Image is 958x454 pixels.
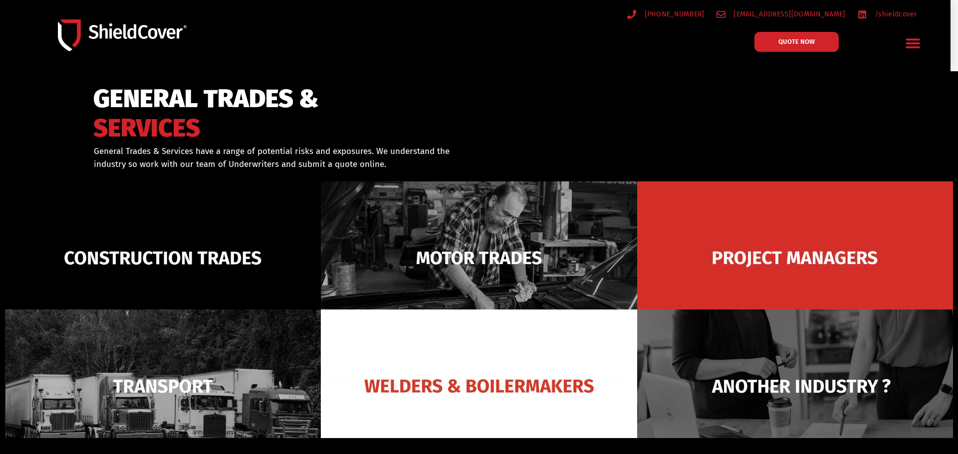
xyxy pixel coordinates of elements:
[627,8,705,20] a: [PHONE_NUMBER]
[93,89,319,109] span: GENERAL TRADES &
[858,8,917,20] a: /shieldcover
[94,145,466,170] p: General Trades & Services have a range of potential risks and exposures. We understand the indust...
[731,8,845,20] span: [EMAIL_ADDRESS][DOMAIN_NAME]
[872,8,917,20] span: /shieldcover
[778,38,815,45] span: QUOTE NOW
[58,19,187,51] img: Shield-Cover-Underwriting-Australia-logo-full
[902,31,925,55] div: Menu Toggle
[717,8,846,20] a: [EMAIL_ADDRESS][DOMAIN_NAME]
[754,32,839,52] a: QUOTE NOW
[642,8,705,20] span: [PHONE_NUMBER]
